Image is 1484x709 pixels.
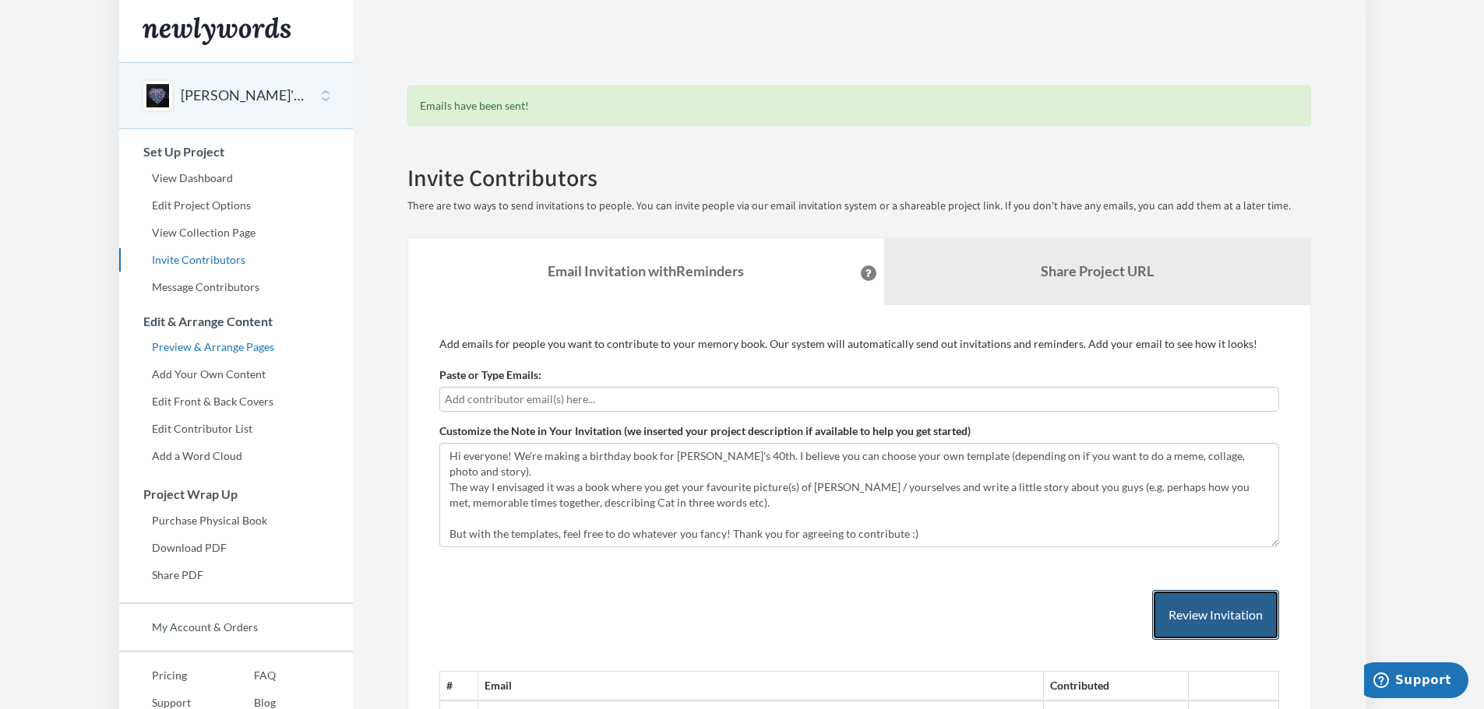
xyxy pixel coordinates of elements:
a: View Collection Page [119,221,353,244]
a: Message Contributors [119,276,353,299]
a: Add a Word Cloud [119,444,353,468]
textarea: Hi everyone! We're making a birthday book for [PERSON_NAME]'s 40th. I believe you can choose your... [439,443,1279,547]
a: Edit Project Options [119,194,353,217]
div: Emails have been sent! [407,86,1311,126]
a: Purchase Physical Book [119,509,353,532]
iframe: Opens a widget where you can chat to one of our agents [1364,662,1468,701]
a: Share PDF [119,563,353,587]
a: Pricing [119,664,221,687]
input: Add contributor email(s) here... [445,391,1274,408]
a: FAQ [221,664,276,687]
h2: Invite Contributors [407,165,1311,191]
strong: Email Invitation with Reminders [548,262,744,279]
b: Share Project URL [1041,262,1154,279]
img: Newlywords logo [143,17,291,45]
label: Paste or Type Emails: [439,367,541,383]
p: There are two ways to send invitations to people. You can invite people via our email invitation ... [407,198,1311,214]
p: Add emails for people you want to contribute to your memory book. Our system will automatically s... [439,336,1279,352]
a: Edit Contributor List [119,417,353,440]
a: Invite Contributors [119,248,353,272]
a: Preview & Arrange Pages [119,335,353,359]
h3: Set Up Project [120,145,353,159]
th: Email [478,672,1043,700]
label: Customize the Note in Your Invitation (we inserted your project description if available to help ... [439,423,971,439]
a: Edit Front & Back Covers [119,390,353,413]
th: # [439,672,478,700]
th: Contributed [1043,672,1188,700]
a: My Account & Orders [119,616,353,639]
a: View Dashboard [119,167,353,190]
a: Download PDF [119,536,353,560]
h3: Edit & Arrange Content [120,314,353,328]
button: Review Invitation [1152,590,1279,641]
a: Add Your Own Content [119,363,353,386]
button: [PERSON_NAME]'s 40th [181,86,307,106]
h3: Project Wrap Up [120,487,353,501]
